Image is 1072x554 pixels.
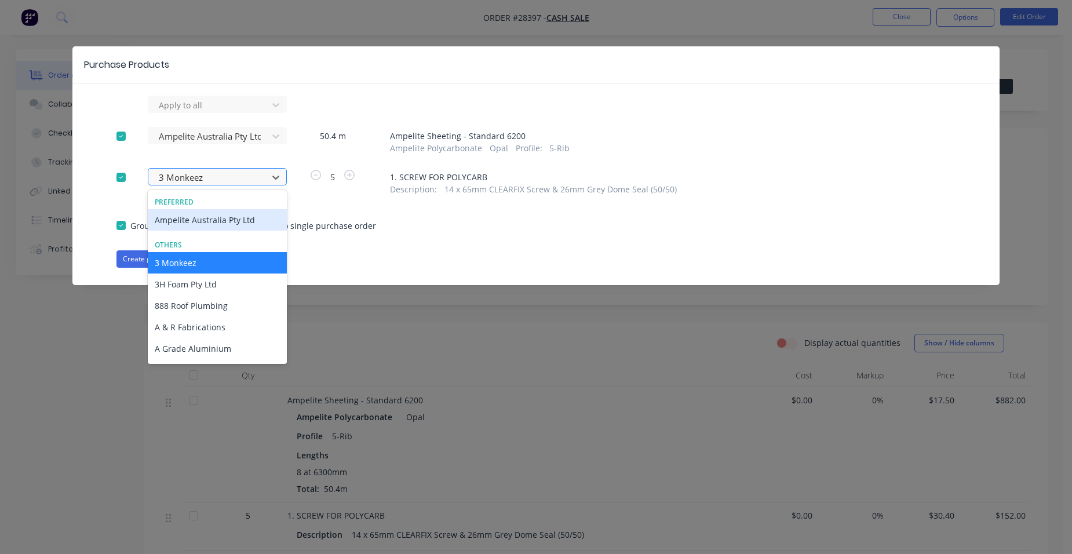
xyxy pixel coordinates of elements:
span: 5 [323,171,342,183]
span: Ampelite Polycarbonate [390,142,482,154]
span: 1. SCREW FOR POLYCARB [390,171,956,183]
span: Profile : [516,142,542,154]
div: A-Grade Anodising [148,359,287,381]
span: 14 x 65mm CLEARFIX Screw & 26mm Grey Dome Seal (50/50) [444,183,677,195]
div: Preferred [148,197,287,207]
div: Purchase Products [84,58,169,72]
span: Opal [490,142,508,154]
div: 3 Monkeez [148,252,287,274]
button: Create purchase(s) [116,250,191,268]
span: 5-Rib [549,142,570,154]
div: A & R Fabrications [148,316,287,338]
div: A Grade Aluminium [148,338,287,359]
span: Ampelite Sheeting - Standard 6200 [390,130,956,142]
div: Others [148,240,287,250]
div: 888 Roof Plumbing [148,295,287,316]
span: Description : [390,183,437,195]
div: Ampelite Australia Pty Ltd [148,209,287,231]
span: 50.4 m [313,130,353,142]
div: 3H Foam Pty Ltd [148,274,287,295]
